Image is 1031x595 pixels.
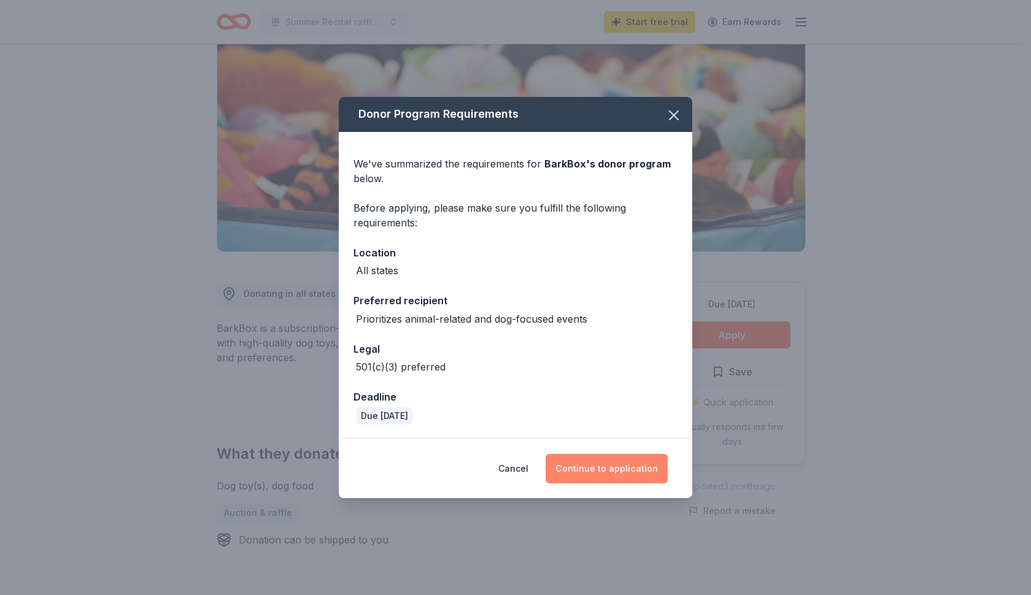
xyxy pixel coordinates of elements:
div: Donor Program Requirements [339,97,692,132]
div: Preferred recipient [353,293,678,309]
button: Cancel [498,454,528,483]
div: Location [353,245,678,261]
div: All states [356,263,398,278]
div: We've summarized the requirements for below. [353,156,678,186]
div: Due [DATE] [356,407,413,424]
button: Continue to application [546,454,668,483]
span: BarkBox 's donor program [544,158,671,170]
div: Before applying, please make sure you fulfill the following requirements: [353,201,678,230]
div: Deadline [353,389,678,405]
div: Legal [353,341,678,357]
div: Prioritizes animal-related and dog-focused events [356,312,587,326]
div: 501(c)(3) preferred [356,359,446,374]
